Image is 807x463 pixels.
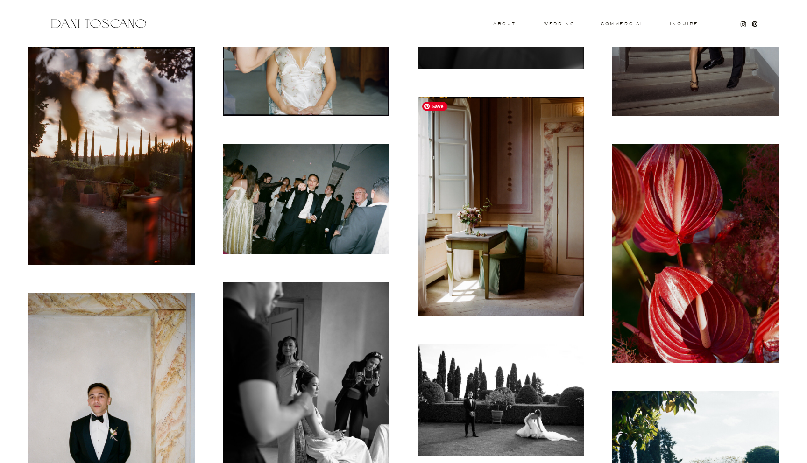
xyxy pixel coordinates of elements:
[544,22,574,25] a: wedding
[669,22,699,27] a: Inquire
[601,22,644,26] a: commercial
[422,102,447,111] span: Save
[493,22,514,25] a: About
